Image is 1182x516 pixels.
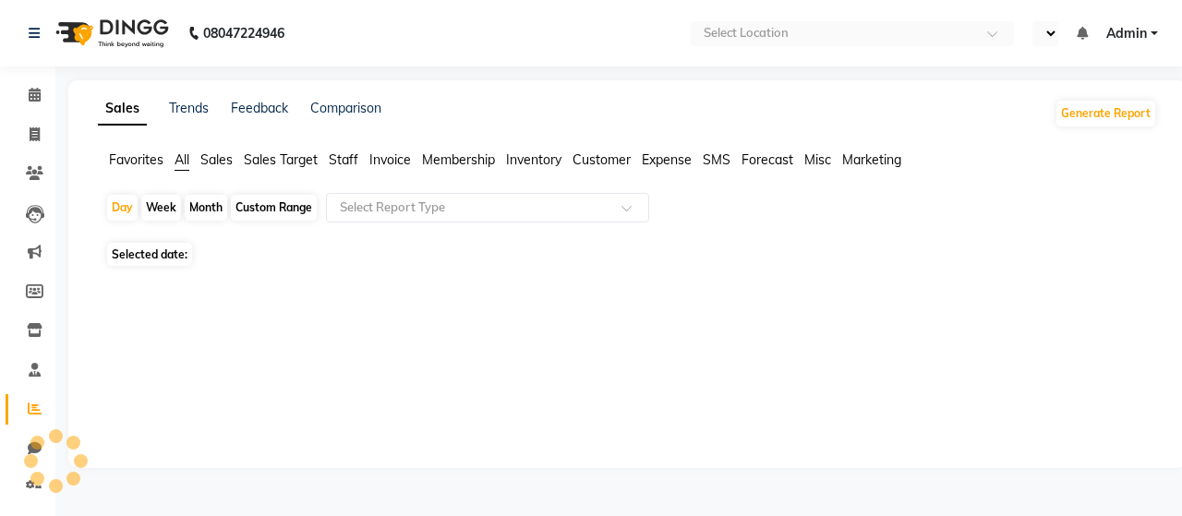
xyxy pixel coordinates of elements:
[185,195,227,221] div: Month
[1106,24,1147,43] span: Admin
[141,195,181,221] div: Week
[1056,101,1155,126] button: Generate Report
[47,7,174,59] img: logo
[422,151,495,168] span: Membership
[107,195,138,221] div: Day
[98,92,147,126] a: Sales
[310,100,381,116] a: Comparison
[642,151,692,168] span: Expense
[506,151,561,168] span: Inventory
[231,100,288,116] a: Feedback
[203,7,284,59] b: 08047224946
[169,100,209,116] a: Trends
[244,151,318,168] span: Sales Target
[842,151,901,168] span: Marketing
[369,151,411,168] span: Invoice
[742,151,793,168] span: Forecast
[107,243,192,266] span: Selected date:
[703,151,730,168] span: SMS
[804,151,831,168] span: Misc
[231,195,317,221] div: Custom Range
[175,151,189,168] span: All
[329,151,358,168] span: Staff
[109,151,163,168] span: Favorites
[704,24,789,42] div: Select Location
[200,151,233,168] span: Sales
[573,151,631,168] span: Customer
